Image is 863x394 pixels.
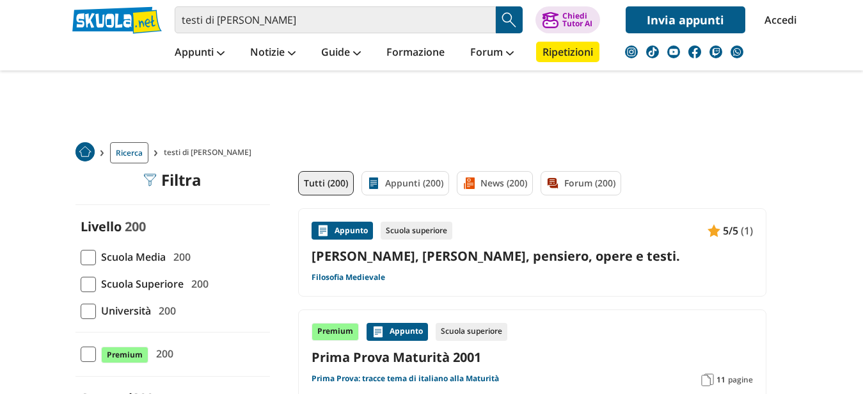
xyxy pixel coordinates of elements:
a: Prima Prova Maturità 2001 [312,349,753,366]
span: 200 [186,275,209,292]
span: testi di [PERSON_NAME] [164,142,257,163]
img: Appunti contenuto [708,224,720,237]
img: youtube [667,45,680,58]
img: Cerca appunti, riassunti o versioni [500,10,519,29]
a: Appunti [171,42,228,65]
div: Scuola superiore [381,222,452,240]
a: Prima Prova: tracce tema di italiano alla Maturità [312,373,499,384]
input: Cerca appunti, riassunti o versioni [175,6,496,33]
span: 200 [125,218,146,235]
a: Home [75,142,95,163]
span: 200 [168,249,191,265]
a: Invia appunti [626,6,745,33]
img: Appunti filtro contenuto [367,177,380,190]
a: Forum (200) [541,171,621,195]
a: Ricerca [110,142,148,163]
a: Filosofia Medievale [312,272,385,283]
span: 200 [154,302,176,319]
img: Appunti contenuto [372,325,384,338]
span: 200 [151,345,173,362]
img: WhatsApp [731,45,743,58]
a: Appunti (200) [361,171,449,195]
a: [PERSON_NAME], [PERSON_NAME], pensiero, opere e testi. [312,247,753,265]
a: Notizie [247,42,299,65]
img: Home [75,142,95,161]
span: (1) [741,222,753,239]
img: Appunti contenuto [317,224,329,237]
a: Ripetizioni [536,42,599,62]
img: instagram [625,45,638,58]
span: 11 [717,375,725,385]
img: News filtro contenuto [463,177,475,190]
div: Chiedi Tutor AI [562,12,592,28]
div: Filtra [143,171,202,189]
a: News (200) [457,171,533,195]
div: Appunto [312,222,373,240]
img: twitch [709,45,722,58]
div: Premium [312,323,359,341]
img: Forum filtro contenuto [546,177,559,190]
img: facebook [688,45,701,58]
span: 5/5 [723,222,738,239]
a: Formazione [383,42,448,65]
span: Premium [101,347,148,363]
img: tiktok [646,45,659,58]
img: Filtra filtri mobile [143,174,156,186]
span: Scuola Superiore [96,275,184,292]
button: Search Button [496,6,523,33]
a: Forum [467,42,517,65]
label: Livello [81,218,122,235]
div: Appunto [367,323,428,341]
a: Accedi [764,6,791,33]
span: Università [96,302,151,319]
a: Tutti (200) [298,171,354,195]
span: pagine [728,375,753,385]
a: Guide [318,42,364,65]
button: ChiediTutor AI [535,6,600,33]
div: Scuola superiore [436,323,507,341]
img: Pagine [701,373,714,386]
span: Scuola Media [96,249,166,265]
